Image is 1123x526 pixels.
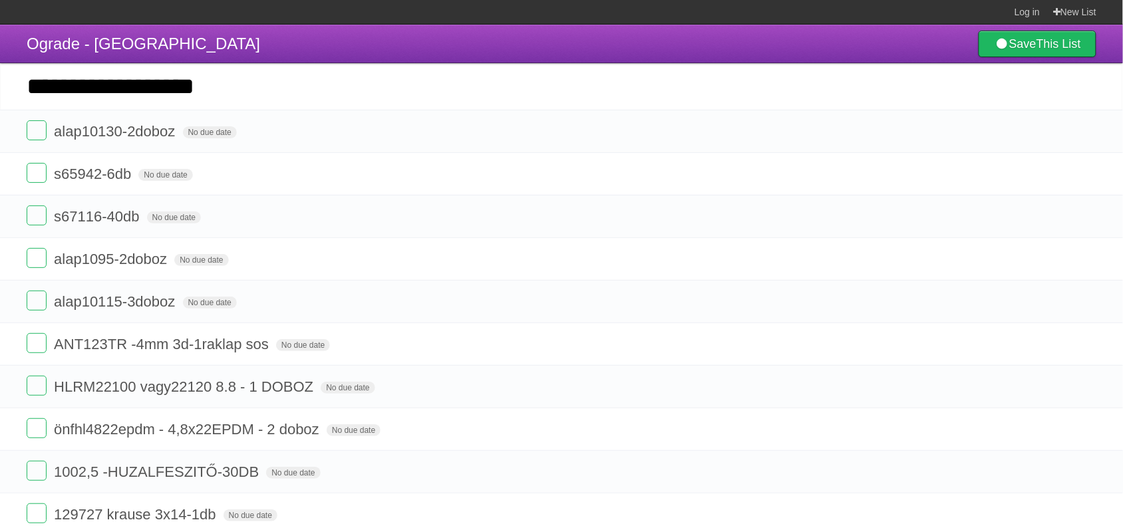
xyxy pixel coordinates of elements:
[27,376,47,396] label: Done
[266,467,320,479] span: No due date
[54,506,219,523] span: 129727 krause 3x14-1db
[183,126,237,138] span: No due date
[54,293,178,310] span: alap10115-3doboz
[183,297,237,309] span: No due date
[54,208,142,225] span: s67116-40db
[27,35,260,53] span: Ograde - [GEOGRAPHIC_DATA]
[27,418,47,438] label: Done
[224,509,277,521] span: No due date
[54,336,272,352] span: ANT123TR -4mm 3d-1raklap sos
[321,382,375,394] span: No due date
[54,463,262,480] span: 1002,5 -HUZALFESZITŐ-30DB
[54,378,317,395] span: HLRM22100 vagy22120 8.8 - 1 DOBOZ
[54,251,170,267] span: alap1095-2doboz
[27,503,47,523] label: Done
[27,248,47,268] label: Done
[27,163,47,183] label: Done
[54,166,134,182] span: s65942-6db
[138,169,192,181] span: No due date
[27,291,47,311] label: Done
[54,421,323,438] span: önfhl4822epdm - 4,8x22EPDM - 2 doboz
[27,205,47,225] label: Done
[54,123,178,140] span: alap10130-2doboz
[327,424,381,436] span: No due date
[276,339,330,351] span: No due date
[1037,37,1081,51] b: This List
[27,461,47,481] label: Done
[147,211,201,223] span: No due date
[27,333,47,353] label: Done
[27,120,47,140] label: Done
[174,254,228,266] span: No due date
[979,31,1096,57] a: SaveThis List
